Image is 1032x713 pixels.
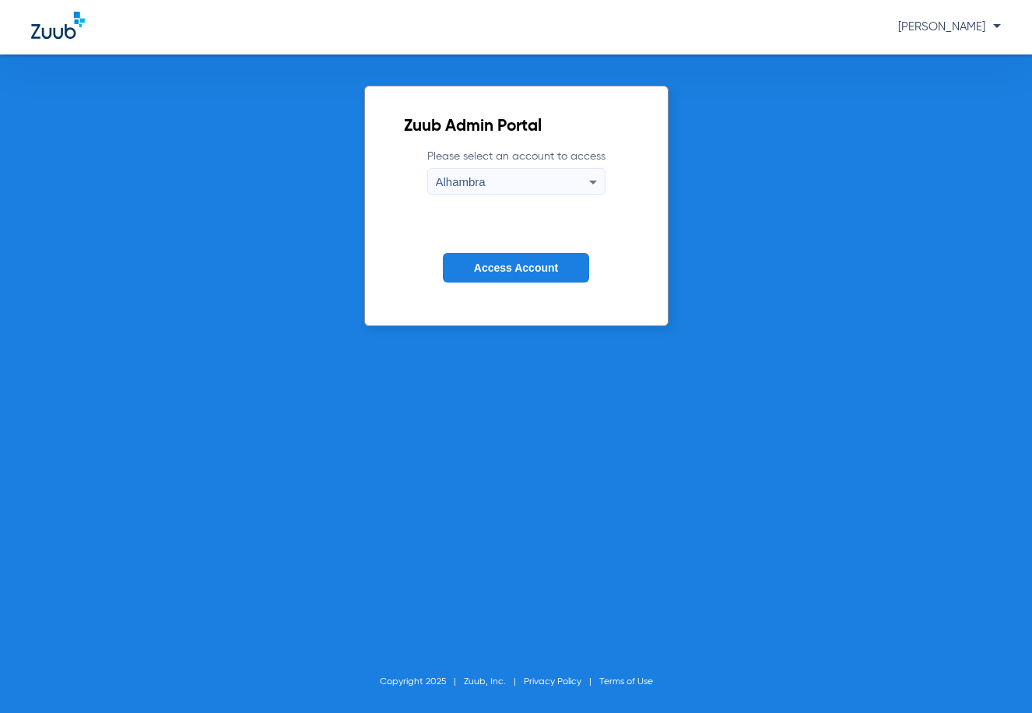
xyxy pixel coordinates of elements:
[443,253,589,283] button: Access Account
[464,674,524,690] li: Zuub, Inc.
[31,12,85,39] img: Zuub Logo
[380,674,464,690] li: Copyright 2025
[524,677,581,687] a: Privacy Policy
[474,262,558,274] span: Access Account
[599,677,653,687] a: Terms of Use
[436,175,486,188] span: Alhambra
[404,119,629,135] h2: Zuub Admin Portal
[427,149,606,195] label: Please select an account to access
[954,638,1032,713] iframe: Chat Widget
[898,21,1001,33] span: [PERSON_NAME]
